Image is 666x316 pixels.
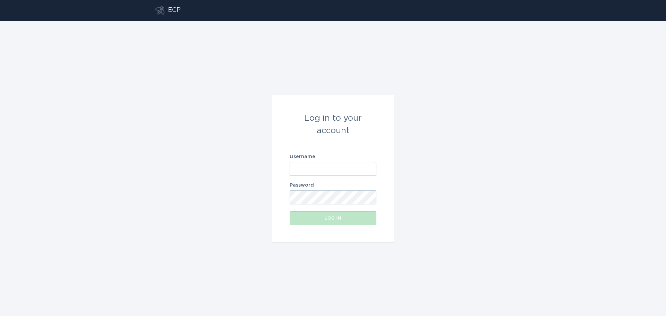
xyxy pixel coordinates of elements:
button: Log in [290,211,376,225]
button: Go to dashboard [155,6,164,15]
label: Password [290,183,376,188]
div: Log in [293,216,373,220]
div: Log in to your account [290,112,376,137]
label: Username [290,154,376,159]
div: ECP [168,6,181,15]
